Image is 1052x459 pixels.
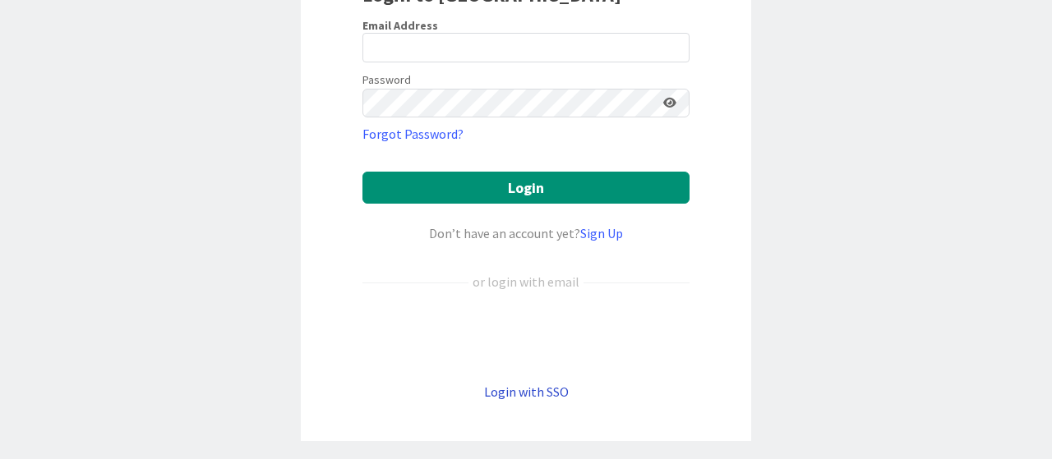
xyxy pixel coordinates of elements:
[362,223,690,243] div: Don’t have an account yet?
[362,71,411,89] label: Password
[580,225,623,241] a: Sign Up
[362,124,464,144] a: Forgot Password?
[354,319,698,355] iframe: Sign in with Google Button
[468,272,584,291] div: or login with email
[484,383,569,400] a: Login with SSO
[362,18,438,33] label: Email Address
[362,172,690,204] button: Login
